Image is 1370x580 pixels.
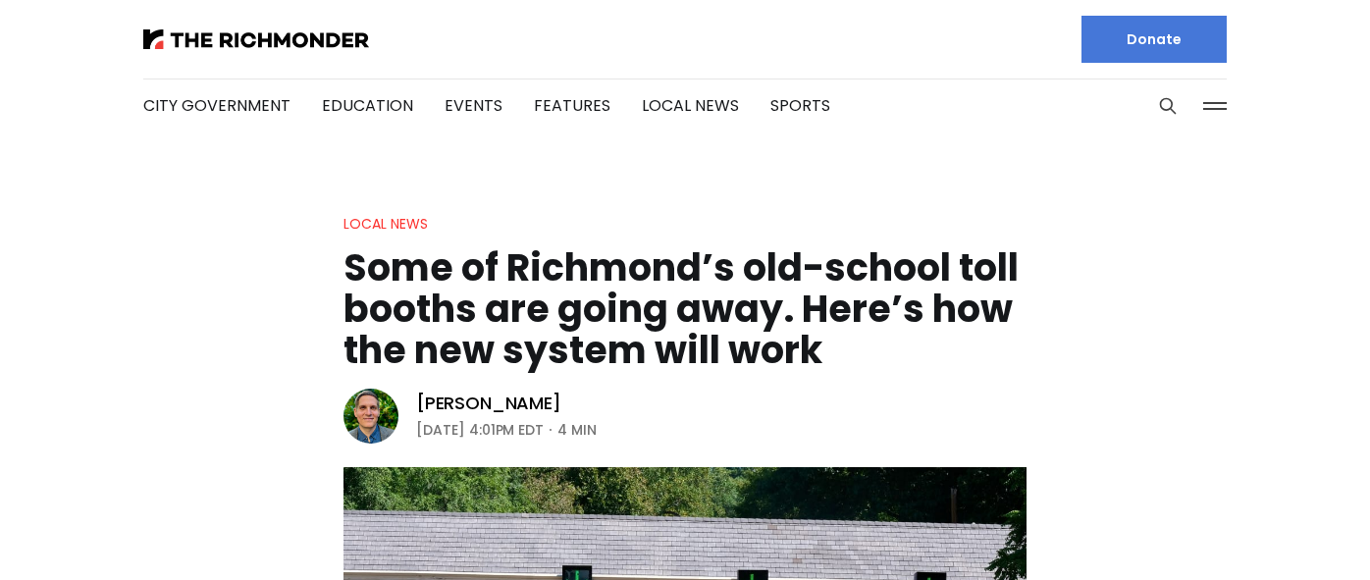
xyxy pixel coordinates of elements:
a: Education [322,94,413,117]
img: Graham Moomaw [343,389,398,444]
a: City Government [143,94,290,117]
a: Events [445,94,502,117]
a: Local News [343,214,428,234]
a: Features [534,94,610,117]
h1: Some of Richmond’s old-school toll booths are going away. Here’s how the new system will work [343,247,1027,371]
a: Sports [770,94,830,117]
span: 4 min [557,418,597,442]
img: The Richmonder [143,29,369,49]
a: Local News [642,94,739,117]
a: [PERSON_NAME] [416,392,561,415]
a: Donate [1081,16,1227,63]
button: Search this site [1153,91,1183,121]
time: [DATE] 4:01PM EDT [416,418,544,442]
